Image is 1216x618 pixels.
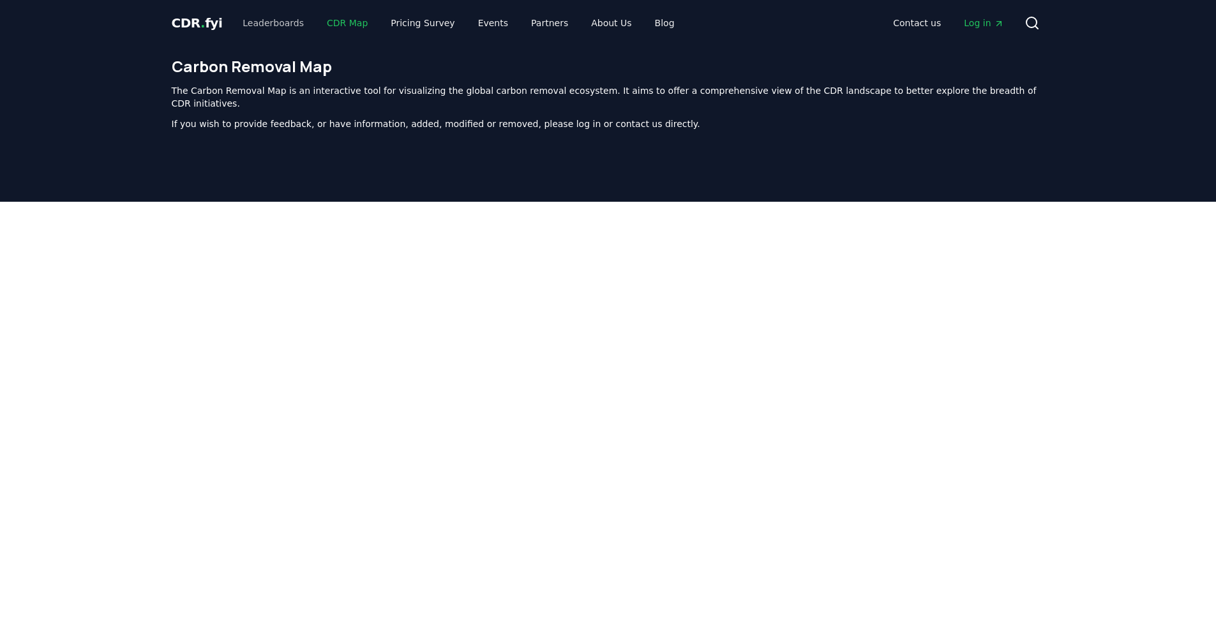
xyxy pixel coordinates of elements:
p: The Carbon Removal Map is an interactive tool for visualizing the global carbon removal ecosystem... [172,84,1045,110]
a: Log in [954,11,1014,34]
p: If you wish to provide feedback, or have information, added, modified or removed, please log in o... [172,117,1045,130]
h1: Carbon Removal Map [172,56,1045,77]
span: . [200,15,205,31]
span: Log in [964,17,1003,29]
a: About Us [581,11,642,34]
a: Leaderboards [232,11,314,34]
span: CDR fyi [172,15,223,31]
nav: Main [883,11,1014,34]
a: Partners [521,11,578,34]
a: CDR.fyi [172,14,223,32]
a: Contact us [883,11,951,34]
a: Pricing Survey [380,11,465,34]
a: Blog [645,11,685,34]
a: Events [468,11,518,34]
nav: Main [232,11,684,34]
a: CDR Map [317,11,378,34]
